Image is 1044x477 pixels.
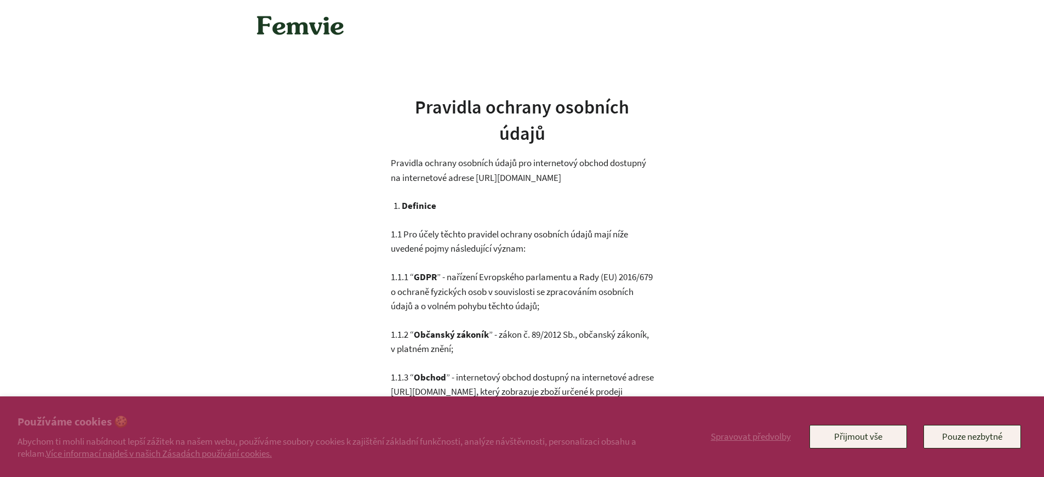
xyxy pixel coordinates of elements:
[391,94,654,146] h1: Pravidla ochrany osobních údajů
[391,271,414,283] span: 1.1.1 “
[923,425,1021,448] button: Pouze nezbytné
[391,228,628,255] span: 1.1 Pro účely těchto pravidel ochrany osobních údajů mají níže uvedené pojmy následující význam:
[251,8,350,42] img: Femvie
[711,430,791,442] span: Spravovat předvolby
[414,271,437,283] b: GDPR
[391,328,414,340] span: 1.1.2 “
[809,425,907,448] button: Přijmout vše
[709,425,793,448] button: Spravovat předvolby
[391,371,654,412] span: ” - internetový obchod dostupný na internetové adrese [URL][DOMAIN_NAME], který zobrazuje zboží u...
[391,371,414,383] span: 1.1.3 “
[46,447,272,459] a: Více informací najdeš v našich Zásadách používání cookies.
[18,414,658,430] h2: Používáme cookies 🍪
[414,328,489,340] b: Občanský zákoník
[391,328,649,355] span: ” - zákon č. 89/2012 Sb., občanský zákoník, v platném znění;
[391,271,653,312] span: ” - nařízení Evropského parlamentu a Rady (EU) 2016/679 o ochraně fyzických osob v souvislosti se...
[414,371,446,383] b: Obchod
[402,200,436,212] b: Definice
[391,157,646,184] span: Pravidla ochrany osobních údajů pro internetový obchod dostupný na internetové adrese [URL][DOMAI...
[18,435,658,459] p: Abychom ti mohli nabídnout lepší zážitek na našem webu, používáme soubory cookies k zajištění zák...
